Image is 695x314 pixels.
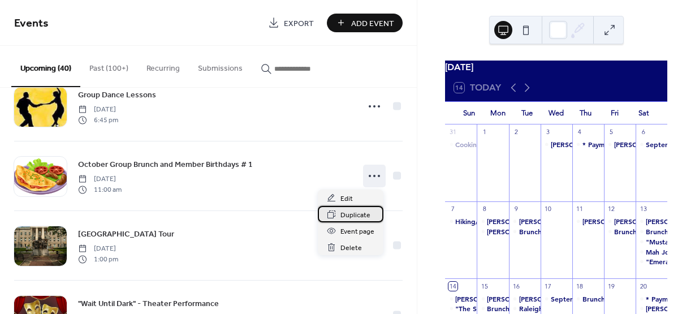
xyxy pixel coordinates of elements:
span: Edit [340,193,353,205]
span: [GEOGRAPHIC_DATA] Tour [78,229,174,240]
span: Events [14,12,49,35]
a: "Wait Until Dark" - Theater Performance [78,297,219,310]
div: Ann Burke - Happy Birthday! [572,217,604,226]
div: Brunch Bunch Gathering - Hosted by [PERSON_NAME] [487,304,664,313]
span: [DATE] [78,244,118,254]
span: [DATE] [78,105,118,115]
div: September Group Luncheon and Members Birthdays # 1 [636,140,667,149]
div: Cooking Class # 2 - "English Tea Party" [455,140,579,149]
div: Cooking Class # 2 - "English Tea Party" [445,140,477,149]
div: [PERSON_NAME]- Happy Birthday! [519,217,632,226]
span: Export [284,18,314,29]
span: 11:00 am [78,184,122,195]
button: Recurring [137,46,189,86]
div: 7 [448,205,457,213]
a: Export [260,14,322,32]
div: "The Sound of Music" 60th Anniversary Classic Showing [455,304,634,313]
div: Brunch Bunch Gathering - Hosted by Pat Engelke [477,304,508,313]
div: 5 [607,128,616,136]
div: [DATE] [445,61,667,74]
div: Fri [600,102,629,124]
div: Brunch Bunch Gathering - Hosted by Amy Harder [572,294,604,304]
div: Sun [454,102,484,124]
div: 17 [544,282,552,290]
div: Hiking/Walking Group Outing [445,217,477,226]
button: Add Event [327,14,403,32]
div: Wed [542,102,571,124]
span: 6:45 pm [78,115,118,125]
span: "Wait Until Dark" - Theater Performance [78,298,219,310]
span: Group Dance Lessons [78,89,156,101]
div: Mon [484,102,513,124]
button: Submissions [189,46,252,86]
div: 11 [576,205,584,213]
span: Event page [340,226,374,238]
div: Mah Jongg Gathering [636,247,667,257]
div: 3 [544,128,552,136]
span: Duplicate [340,209,370,221]
div: * Payment Due By Today: "Group Dance Lesson" (On October 1st) [636,294,667,304]
div: "Emerald Gourmets" Supper Club [636,257,667,266]
button: Past (100+) [80,46,137,86]
span: [DATE] [78,174,122,184]
div: Betty McCarthy- Happy Birthday! [541,140,572,149]
div: 13 [639,205,647,213]
div: Claudya Muller - Happy Birthday! [445,294,477,304]
div: [PERSON_NAME] Book Club - September Gathering [519,294,687,304]
span: October Group Brunch and Member Birthdays # 1 [78,159,253,171]
div: Cary Book Club - September Gathering [509,294,541,304]
div: [PERSON_NAME]- Happy Birthday! [487,217,599,226]
div: Lori Richards - Happy Birthday! [604,140,636,149]
span: Add Event [351,18,394,29]
div: 10 [544,205,552,213]
span: Delete [340,242,362,254]
a: Group Dance Lessons [78,88,156,101]
div: Suzanne Stephens- Happy Birthday! [477,217,508,226]
div: September Group Luncheon and Members Birthdays # 2 [541,294,572,304]
div: 12 [607,205,616,213]
div: 6 [639,128,647,136]
div: Paula Nunley - Happy Birthday! [636,304,667,313]
div: Pam Collins- Happy Birthday! [509,217,541,226]
div: 19 [607,282,616,290]
div: [PERSON_NAME] Gathering [487,227,577,236]
div: 15 [480,282,489,290]
div: 1 [480,128,489,136]
div: 2 [512,128,521,136]
div: Thu [571,102,600,124]
div: Angela Zaro- Happy Birtrhday! [636,217,667,226]
button: Upcoming (40) [11,46,80,87]
div: Hiking/Walking Group Outing [455,217,551,226]
div: Brunch Bunch Gathering - Hosted by Debra Ann Johnson [509,227,541,236]
div: 16 [512,282,521,290]
div: * Payment Due By Today: Raleigh Downtown Trolley Tour (On September 21st) [572,140,604,149]
div: Julie Eddy - Happy Birthday! [477,294,508,304]
div: Cary Bunco Gathering [477,227,508,236]
div: [PERSON_NAME] - Happy Birthday! [455,294,570,304]
div: 31 [448,128,457,136]
div: [PERSON_NAME] - Happy Birthday! [487,294,602,304]
div: 9 [512,205,521,213]
div: Brunch Bunch Gathering - Hosted by Claudia Fenoglio [604,227,636,236]
div: Raleigh Book Club - September Gathering [509,304,541,313]
div: 14 [448,282,457,290]
div: 18 [576,282,584,290]
div: Tue [512,102,542,124]
div: "Mustangs" Supper Club [636,237,667,247]
div: 4 [576,128,584,136]
span: 1:00 pm [78,254,118,264]
a: October Group Brunch and Member Birthdays # 1 [78,158,253,171]
div: Kathy Foote- Happy Birthday! [604,217,636,226]
div: "The Sound of Music" 60th Anniversary Classic Showing [445,304,477,313]
div: [PERSON_NAME]- Happy Birthday! [551,140,663,149]
a: [GEOGRAPHIC_DATA] Tour [78,227,174,240]
div: Sat [629,102,658,124]
div: 8 [480,205,489,213]
div: Brunch Bunch Gathering - Hosted by Nel Edwards [636,227,667,236]
div: Raleigh Book Club - September Gathering [519,304,655,313]
div: 20 [639,282,647,290]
